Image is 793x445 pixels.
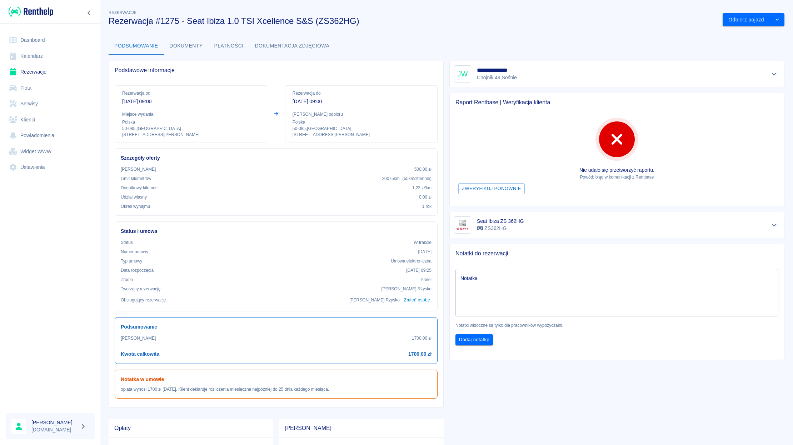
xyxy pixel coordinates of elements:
p: Status [121,239,133,246]
p: Typ umowy [121,258,142,264]
p: 1 rok [422,203,432,210]
p: Numer umowy [121,249,148,255]
span: Podstawowe informacje [115,67,438,74]
span: Raport Rentbase | Weryfikacja klienta [455,99,778,106]
h6: 1700,00 zł [408,350,432,358]
button: Dokumenty [164,37,209,55]
p: 50-085 , [GEOGRAPHIC_DATA] [293,125,430,132]
p: opłata wynosi 1700 zł [DATE]. Klient deklaruje rozliczenia miesięczne najpóźniej do 25 dnia każde... [121,386,432,392]
button: Dodaj notatkę [455,334,493,345]
p: 1700,00 zł [412,335,432,341]
span: Notatki do rezerwacji [455,250,778,257]
a: Widget WWW [6,144,95,160]
h3: Rezerwacja #1275 - Seat Ibiza 1.0 TSI Xcellence S&S (ZS362HG) [109,16,717,26]
p: Panel [421,276,432,283]
p: Powód: błąd w komunikacji z Rentbase [455,174,778,180]
p: Okres wynajmu [121,203,150,210]
span: Rezerwacje [109,10,136,15]
p: ZS362HG [477,225,524,232]
button: Zweryfikuj ponownie [458,183,525,194]
p: Dodatkowy kilometr [121,185,158,191]
p: Rezerwacja do [293,90,430,96]
h6: Szczegóły oferty [121,154,432,162]
p: Umowa elektroniczna [391,258,432,264]
p: 50-085 , [GEOGRAPHIC_DATA] [122,125,260,132]
p: [DOMAIN_NAME] [31,426,77,434]
p: Chojnik 49 , Sośnie [477,74,517,81]
button: Dokumentacja zdjęciowa [249,37,335,55]
p: Polska [122,119,260,125]
a: Flota [6,80,95,96]
p: Rezerwacja od [122,90,260,96]
a: Renthelp logo [6,6,53,17]
p: Nie udało się przetworzyć raportu. [455,166,778,174]
div: JW [454,65,471,82]
img: Image [455,218,470,232]
h6: [PERSON_NAME] [31,419,77,426]
span: Opłaty [114,425,268,432]
p: 0,00 zł [419,194,432,200]
h6: Kwota całkowita [121,350,159,358]
a: Dashboard [6,32,95,48]
p: [PERSON_NAME] Rżysko [349,297,400,303]
a: Serwisy [6,96,95,112]
p: 500,00 zł [414,166,432,172]
h6: Status i umowa [121,227,432,235]
p: Udział własny [121,194,147,200]
p: [STREET_ADDRESS][PERSON_NAME] [122,132,260,138]
p: 1,23 zł /km [412,185,432,191]
p: Żrodło [121,276,133,283]
button: Podsumowanie [109,37,164,55]
button: Odbierz pojazd [723,13,770,26]
p: Obsługujący rezerwację [121,297,166,303]
p: Tworzący rezerwację [121,286,160,292]
p: [DATE] [418,249,432,255]
h6: Seat Ibiza ZS 362HG [477,217,524,225]
p: Notatki widoczne są tylko dla pracowników wypożyczalni. [455,322,778,329]
a: Kalendarz [6,48,95,64]
span: [PERSON_NAME] [285,425,438,432]
p: W trakcie [414,239,432,246]
p: 20075 km [382,175,432,182]
button: Zmień osobę [403,295,432,305]
p: [PERSON_NAME] [121,335,156,341]
p: [DATE] 09:00 [293,98,430,105]
button: drop-down [770,13,784,26]
button: Zwiń nawigację [84,8,95,17]
button: Pokaż szczegóły [768,69,780,79]
img: Renthelp logo [9,6,53,17]
p: Polska [293,119,430,125]
p: [DATE] 09:25 [406,267,432,274]
a: Klienci [6,112,95,128]
button: Płatności [209,37,249,55]
a: Ustawienia [6,159,95,175]
p: [STREET_ADDRESS][PERSON_NAME] [293,132,430,138]
p: Data rozpoczęcia [121,267,154,274]
p: Limit kilometrów [121,175,151,182]
a: Rezerwacje [6,64,95,80]
span: ( 55 km dziennie ) [402,176,432,181]
p: [PERSON_NAME] Rżysko [381,286,432,292]
p: [PERSON_NAME] odbioru [293,111,430,117]
a: Powiadomienia [6,127,95,144]
button: Pokaż szczegóły [768,220,780,230]
h6: Notatka w umowie [121,376,432,383]
p: [DATE] 09:00 [122,98,260,105]
h6: Podsumowanie [121,323,432,331]
p: Miejsce wydania [122,111,260,117]
p: [PERSON_NAME] [121,166,156,172]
